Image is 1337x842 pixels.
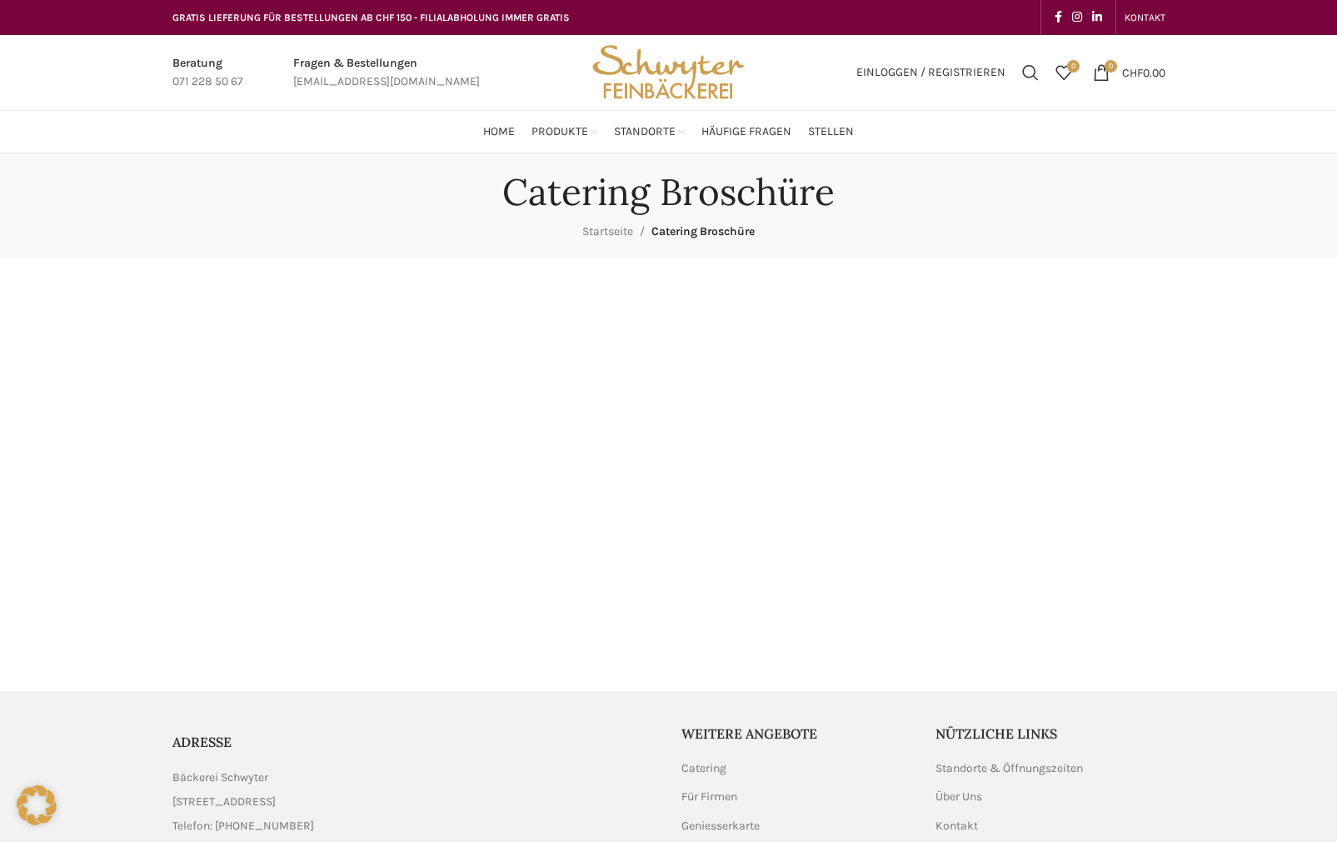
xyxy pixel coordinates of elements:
a: Kontakt [935,818,980,834]
span: ADRESSE [172,734,232,750]
a: 0 [1047,56,1080,89]
a: Einloggen / Registrieren [848,56,1014,89]
a: Instagram social link [1067,6,1087,29]
a: Standorte [614,115,685,148]
span: Einloggen / Registrieren [856,67,1005,78]
a: Home [483,115,515,148]
a: List item link [172,817,656,835]
span: 0 [1067,60,1080,73]
a: Für Firmen [681,789,739,805]
h5: Weitere Angebote [681,724,911,743]
h1: Catering Broschüre [502,170,835,214]
div: Main navigation [164,115,1174,148]
span: GRATIS LIEFERUNG FÜR BESTELLUNGEN AB CHF 150 - FILIALABHOLUNG IMMER GRATIS [172,12,570,23]
h5: Nützliche Links [935,724,1165,743]
span: Bäckerei Schwyter [172,769,268,787]
span: Produkte [531,124,588,140]
a: Catering [681,760,728,777]
span: Stellen [808,124,854,140]
a: Produkte [531,115,597,148]
a: Site logo [586,64,750,78]
a: Über Uns [935,789,984,805]
a: Startseite [582,224,633,238]
a: Geniesserkarte [681,818,761,834]
span: Häufige Fragen [701,124,791,140]
span: Catering Broschüre [651,224,755,238]
a: Stellen [808,115,854,148]
span: 0 [1105,60,1117,73]
a: Facebook social link [1050,6,1067,29]
bdi: 0.00 [1122,65,1165,79]
span: CHF [1122,65,1143,79]
a: Infobox link [172,54,243,92]
span: Standorte [614,124,676,140]
a: Standorte & Öffnungszeiten [935,760,1085,777]
img: Bäckerei Schwyter [586,35,750,110]
span: [STREET_ADDRESS] [172,793,276,811]
a: Linkedin social link [1087,6,1107,29]
div: Meine Wunschliste [1047,56,1080,89]
a: Suchen [1014,56,1047,89]
a: 0 CHF0.00 [1085,56,1174,89]
span: Home [483,124,515,140]
span: KONTAKT [1125,12,1165,23]
a: KONTAKT [1125,1,1165,34]
div: Secondary navigation [1116,1,1174,34]
a: Infobox link [293,54,480,92]
a: Häufige Fragen [701,115,791,148]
